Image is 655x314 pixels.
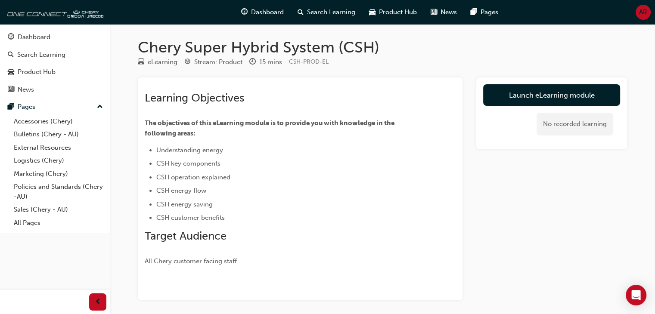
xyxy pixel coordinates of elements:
[145,257,239,265] span: All Chery customer facing staff.
[3,28,106,99] button: DashboardSearch LearningProduct HubNews
[10,154,106,167] a: Logistics (Chery)
[10,203,106,216] a: Sales (Chery - AU)
[234,3,291,21] a: guage-iconDashboard
[145,229,227,243] span: Target Audience
[18,32,50,42] div: Dashboard
[626,285,646,305] div: Open Intercom Messenger
[8,34,14,41] span: guage-icon
[138,57,177,68] div: Type
[156,187,206,194] span: CSH energy flow
[424,3,464,21] a: news-iconNews
[259,57,282,67] div: 15 mins
[8,51,14,59] span: search-icon
[156,173,230,181] span: CSH operation explained
[441,7,457,17] span: News
[483,84,620,106] a: Launch eLearning module
[8,86,14,94] span: news-icon
[307,7,355,17] span: Search Learning
[3,29,106,45] a: Dashboard
[471,7,477,18] span: pages-icon
[10,216,106,230] a: All Pages
[97,102,103,113] span: up-icon
[156,146,223,154] span: Understanding energy
[431,7,437,18] span: news-icon
[10,167,106,181] a: Marketing (Chery)
[3,82,106,98] a: News
[18,102,35,112] div: Pages
[3,64,106,80] a: Product Hub
[3,47,106,63] a: Search Learning
[18,85,34,95] div: News
[249,57,282,68] div: Duration
[145,119,396,137] span: The objectives of this eLearning module is to provide you with knowledge in the following areas:
[3,99,106,115] button: Pages
[184,58,191,66] span: target-icon
[241,7,248,18] span: guage-icon
[17,50,65,60] div: Search Learning
[156,200,213,208] span: CSH energy saving
[10,128,106,141] a: Bulletins (Chery - AU)
[537,113,613,135] div: No recorded learning
[156,214,225,222] span: CSH customer benefits
[291,3,362,21] a: search-iconSearch Learning
[10,180,106,203] a: Policies and Standards (Chery -AU)
[145,91,244,105] span: Learning Objectives
[184,57,242,68] div: Stream
[636,5,651,20] button: AR
[138,58,144,66] span: learningResourceType_ELEARNING-icon
[251,7,284,17] span: Dashboard
[10,141,106,154] a: External Resources
[8,68,14,76] span: car-icon
[298,7,304,18] span: search-icon
[8,103,14,111] span: pages-icon
[289,58,329,65] span: Learning resource code
[156,160,220,167] span: CSH key components
[369,7,376,18] span: car-icon
[138,38,627,57] h1: Chery Super Hybrid System (CSH)
[95,297,101,308] span: prev-icon
[10,115,106,128] a: Accessories (Chery)
[379,7,417,17] span: Product Hub
[148,57,177,67] div: eLearning
[4,3,103,21] img: oneconnect
[464,3,505,21] a: pages-iconPages
[481,7,498,17] span: Pages
[194,57,242,67] div: Stream: Product
[639,7,647,17] span: AR
[18,67,56,77] div: Product Hub
[249,58,256,66] span: clock-icon
[362,3,424,21] a: car-iconProduct Hub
